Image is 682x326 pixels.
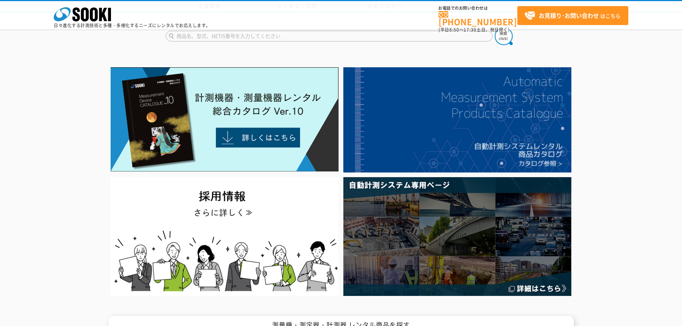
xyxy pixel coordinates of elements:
[111,67,339,172] img: Catalog Ver10
[464,26,477,33] span: 17:30
[439,11,517,26] a: [PHONE_NUMBER]
[449,26,459,33] span: 8:50
[54,23,211,28] p: 日々進化する計測技術と多種・多様化するニーズにレンタルでお応えします。
[439,6,517,10] span: お電話でのお問い合わせは
[343,177,571,296] img: 自動計測システム専用ページ
[166,31,493,42] input: 商品名、型式、NETIS番号を入力してください
[495,27,513,45] img: btn_search.png
[111,177,339,296] img: SOOKI recruit
[517,6,628,25] a: お見積り･お問い合わせはこちら
[343,67,571,172] img: 自動計測システムカタログ
[524,10,620,21] span: はこちら
[439,26,509,33] span: (平日 ～ 土日、祝日除く)
[539,11,599,20] strong: お見積り･お問い合わせ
